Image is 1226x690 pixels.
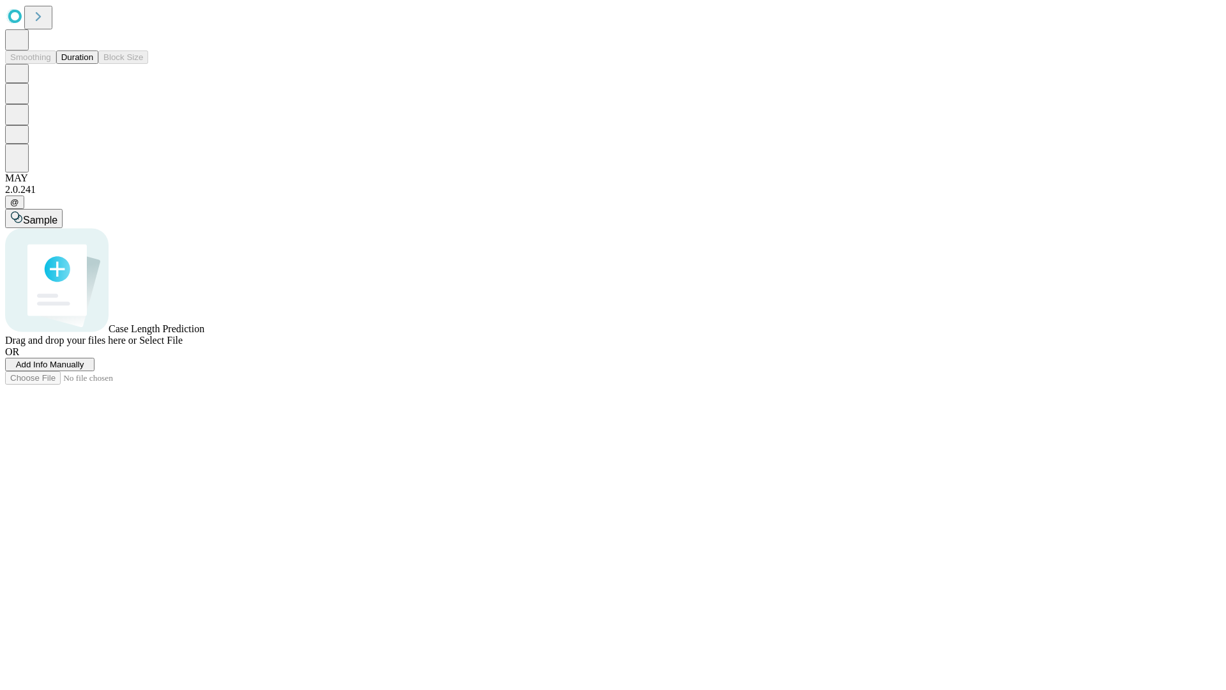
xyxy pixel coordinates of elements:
[5,335,137,346] span: Drag and drop your files here or
[5,50,56,64] button: Smoothing
[5,358,95,371] button: Add Info Manually
[10,197,19,207] span: @
[16,360,84,369] span: Add Info Manually
[5,184,1221,195] div: 2.0.241
[23,215,57,226] span: Sample
[5,209,63,228] button: Sample
[56,50,98,64] button: Duration
[98,50,148,64] button: Block Size
[5,195,24,209] button: @
[109,323,204,334] span: Case Length Prediction
[5,346,19,357] span: OR
[5,172,1221,184] div: MAY
[139,335,183,346] span: Select File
